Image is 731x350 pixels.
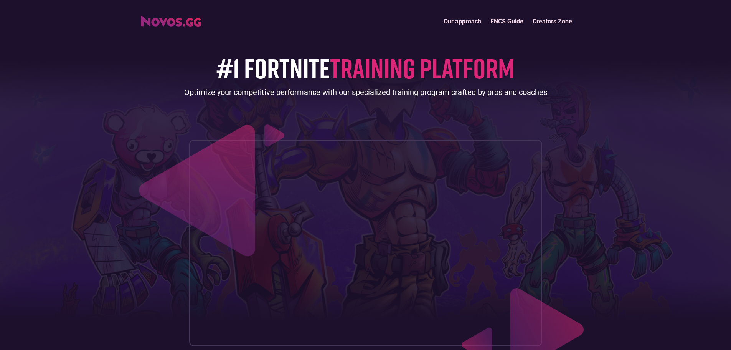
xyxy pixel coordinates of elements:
[196,146,536,339] iframe: Increase your placement in 14 days (Novos.gg)
[330,51,515,85] span: TRAINING PLATFORM
[528,13,577,30] a: Creators Zone
[184,87,547,98] div: Optimize your competitive performance with our specialized training program crafted by pros and c...
[439,13,486,30] a: Our approach
[141,13,201,27] a: home
[216,53,515,83] h1: #1 FORTNITE
[486,13,528,30] a: FNCS Guide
